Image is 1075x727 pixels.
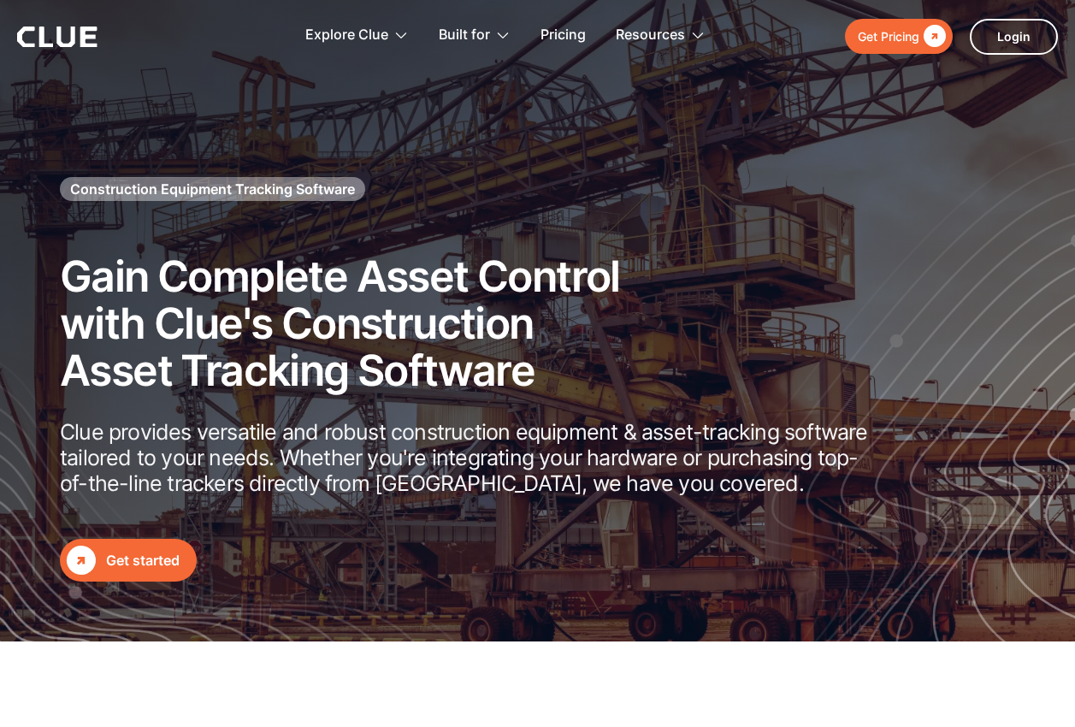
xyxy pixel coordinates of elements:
[70,180,355,198] h1: Construction Equipment Tracking Software
[858,26,919,47] div: Get Pricing
[616,9,685,62] div: Resources
[919,26,946,47] div: 
[970,19,1058,55] a: Login
[67,546,96,575] div: 
[439,9,511,62] div: Built for
[305,9,409,62] div: Explore Clue
[60,419,872,496] p: Clue provides versatile and robust construction equipment & asset-tracking software tailored to y...
[305,9,388,62] div: Explore Clue
[60,539,197,582] a: Get started
[845,19,953,54] a: Get Pricing
[616,9,706,62] div: Resources
[106,550,180,571] div: Get started
[60,253,650,394] h2: Gain Complete Asset Control with Clue's Construction Asset Tracking Software
[540,9,586,62] a: Pricing
[697,134,1075,641] img: Construction fleet management software
[439,9,490,62] div: Built for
